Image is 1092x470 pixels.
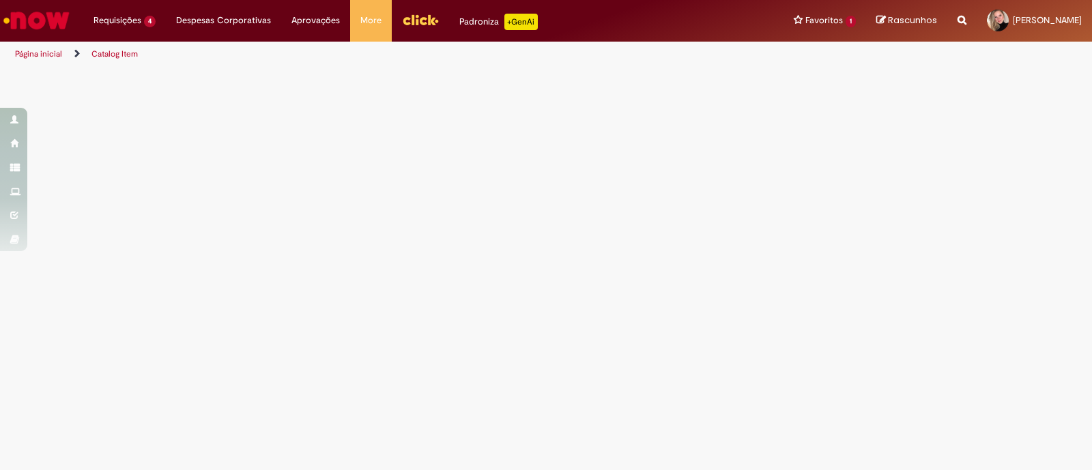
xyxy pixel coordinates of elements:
span: Requisições [94,14,141,27]
span: More [360,14,382,27]
span: [PERSON_NAME] [1013,14,1082,26]
a: Página inicial [15,48,62,59]
p: +GenAi [504,14,538,30]
img: ServiceNow [1,7,72,34]
span: Despesas Corporativas [176,14,271,27]
span: Rascunhos [888,14,937,27]
a: Rascunhos [876,14,937,27]
div: Padroniza [459,14,538,30]
span: Aprovações [291,14,340,27]
a: Catalog Item [91,48,138,59]
span: 1 [846,16,856,27]
span: 4 [144,16,156,27]
img: click_logo_yellow_360x200.png [402,10,439,30]
span: Favoritos [805,14,843,27]
ul: Trilhas de página [10,42,718,67]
